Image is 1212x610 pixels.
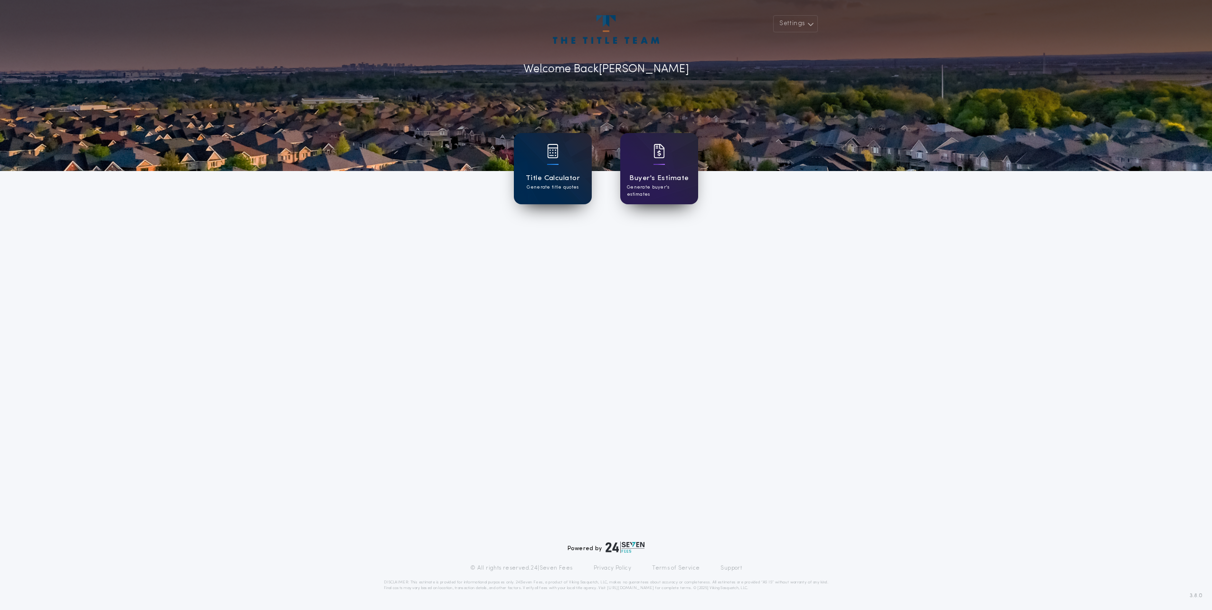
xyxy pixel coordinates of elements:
a: [URL][DOMAIN_NAME] [607,586,654,590]
a: Support [720,564,742,572]
a: card iconBuyer's EstimateGenerate buyer's estimates [620,133,698,204]
img: card icon [653,144,665,158]
div: Powered by [568,542,644,553]
button: Settings [773,15,818,32]
img: logo [606,542,644,553]
p: Generate buyer's estimates [627,184,691,198]
img: card icon [547,144,559,158]
p: DISCLAIMER: This estimate is provided for informational purposes only. 24|Seven Fees, a product o... [384,580,828,591]
span: 3.8.0 [1190,591,1203,600]
h1: Buyer's Estimate [629,173,689,184]
p: © All rights reserved. 24|Seven Fees [470,564,573,572]
h1: Title Calculator [526,173,580,184]
a: Terms of Service [652,564,700,572]
a: card iconTitle CalculatorGenerate title quotes [514,133,592,204]
a: Privacy Policy [594,564,632,572]
p: Welcome Back [PERSON_NAME] [523,61,689,78]
p: Generate title quotes [527,184,578,191]
img: account-logo [553,15,659,44]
